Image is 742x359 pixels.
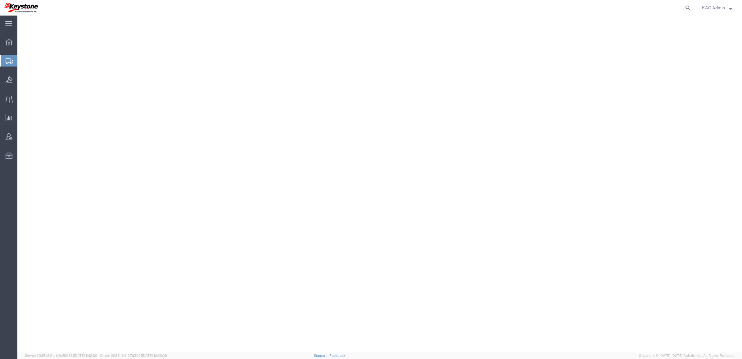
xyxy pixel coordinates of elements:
[314,354,329,357] a: Support
[329,354,345,357] a: Feedback
[702,4,733,12] button: KAO Admin
[74,354,97,357] span: [DATE] 11:12:30
[17,16,742,352] iframe: FS Legacy Container
[25,354,97,357] span: Server: 2025.18.0-d1e9a510831
[142,354,167,357] span: [DATE] 10:20:09
[4,3,38,12] img: logo
[100,354,167,357] span: Client: 2025.18.0-27d3021
[702,4,725,11] span: KAO Admin
[639,353,735,358] span: Copyright © [DATE]-[DATE] Agistix Inc., All Rights Reserved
